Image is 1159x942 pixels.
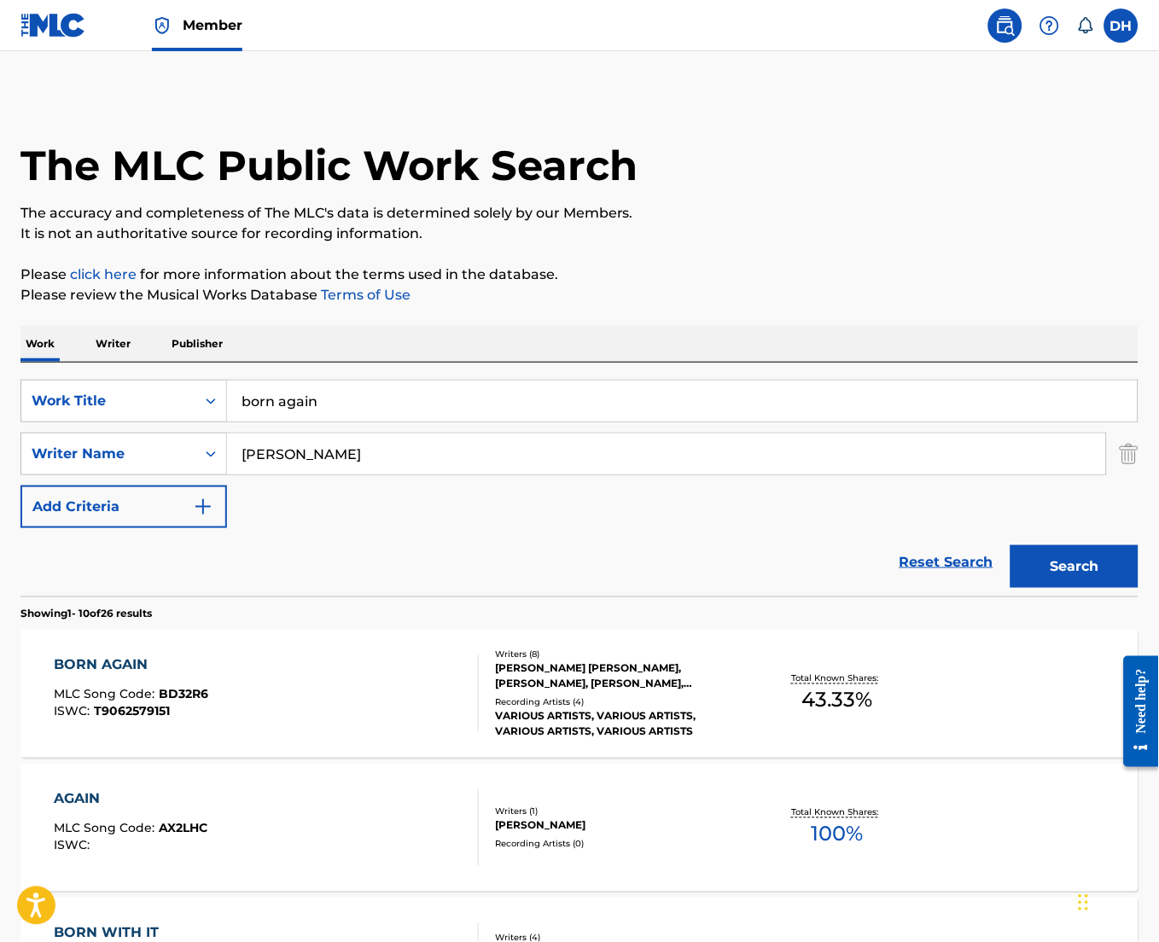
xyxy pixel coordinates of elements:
[495,805,744,818] div: Writers ( 1 )
[159,821,207,836] span: AX2LHC
[32,391,185,411] div: Work Title
[20,285,1139,305] p: Please review the Musical Works Database
[995,15,1016,36] img: search
[812,819,864,850] span: 100 %
[20,265,1139,285] p: Please for more information about the terms used in the database.
[94,704,170,719] span: T9062579151
[1040,15,1060,36] img: help
[1111,643,1159,781] iframe: Resource Center
[495,818,744,834] div: [PERSON_NAME]
[20,326,60,362] p: Work
[20,764,1139,892] a: AGAINMLC Song Code:AX2LHCISWC:Writers (1)[PERSON_NAME]Recording Artists (0)Total Known Shares:100%
[792,672,883,685] p: Total Known Shares:
[70,266,137,282] a: click here
[20,140,638,191] h1: The MLC Public Work Search
[988,9,1022,43] a: Public Search
[1120,433,1139,475] img: Delete Criterion
[20,13,86,38] img: MLC Logo
[1077,17,1094,34] div: Notifications
[90,326,136,362] p: Writer
[20,380,1139,596] form: Search Form
[495,709,744,740] div: VARIOUS ARTISTS, VARIOUS ARTISTS, VARIOUS ARTISTS, VARIOUS ARTISTS
[20,630,1139,758] a: BORN AGAINMLC Song Code:BD32R6ISWC:T9062579151Writers (8)[PERSON_NAME] [PERSON_NAME], [PERSON_NAM...
[54,838,94,853] span: ISWC :
[20,203,1139,224] p: The accuracy and completeness of The MLC's data is determined solely by our Members.
[54,789,207,810] div: AGAIN
[20,606,152,621] p: Showing 1 - 10 of 26 results
[20,486,227,528] button: Add Criteria
[1104,9,1139,43] div: User Menu
[495,838,744,851] div: Recording Artists ( 0 )
[1074,860,1159,942] iframe: Chat Widget
[159,687,208,702] span: BD32R6
[183,15,242,35] span: Member
[152,15,172,36] img: Top Rightsholder
[54,687,159,702] span: MLC Song Code :
[792,806,883,819] p: Total Known Shares:
[495,661,744,692] div: [PERSON_NAME] [PERSON_NAME], [PERSON_NAME], [PERSON_NAME], [PERSON_NAME], [PERSON_NAME], [PERSON_...
[891,544,1002,581] a: Reset Search
[495,696,744,709] div: Recording Artists ( 4 )
[1033,9,1067,43] div: Help
[1079,877,1089,928] div: Drag
[54,655,208,676] div: BORN AGAIN
[20,224,1139,244] p: It is not an authoritative source for recording information.
[317,287,411,303] a: Terms of Use
[54,821,159,836] span: MLC Song Code :
[54,704,94,719] span: ISWC :
[193,497,213,517] img: 9d2ae6d4665cec9f34b9.svg
[495,648,744,661] div: Writers ( 8 )
[802,685,873,716] span: 43.33 %
[1010,545,1139,588] button: Search
[166,326,228,362] p: Publisher
[32,444,185,464] div: Writer Name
